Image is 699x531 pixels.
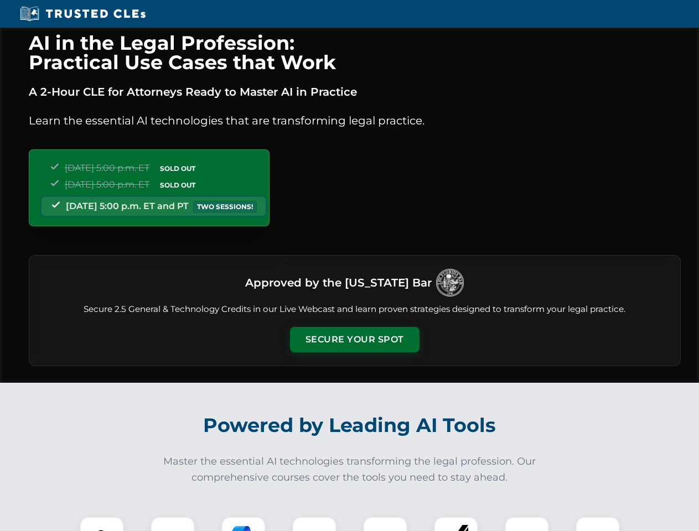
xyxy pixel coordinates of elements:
h3: Approved by the [US_STATE] Bar [245,273,432,293]
span: SOLD OUT [156,163,199,174]
p: A 2-Hour CLE for Attorneys Ready to Master AI in Practice [29,83,681,101]
p: Master the essential AI technologies transforming the legal profession. Our comprehensive courses... [156,454,543,486]
span: [DATE] 5:00 p.m. ET [65,163,149,173]
img: Logo [436,269,464,296]
p: Learn the essential AI technologies that are transforming legal practice. [29,112,681,129]
p: Secure 2.5 General & Technology Credits in our Live Webcast and learn proven strategies designed ... [43,303,667,316]
h2: Powered by Leading AI Tools [43,406,656,445]
button: Secure Your Spot [290,327,420,352]
img: Trusted CLEs [17,6,149,22]
span: SOLD OUT [156,179,199,191]
h1: AI in the Legal Profession: Practical Use Cases that Work [29,33,681,72]
span: [DATE] 5:00 p.m. ET [65,179,149,190]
